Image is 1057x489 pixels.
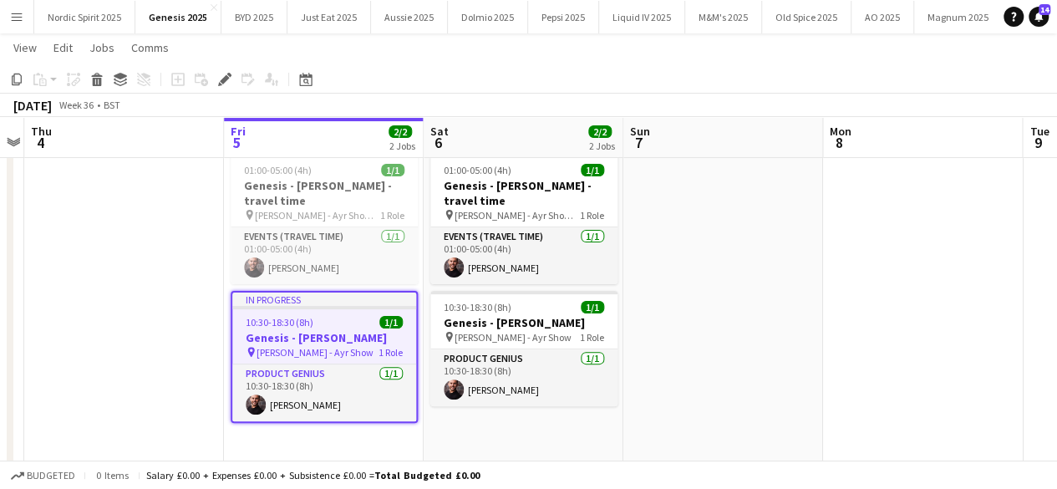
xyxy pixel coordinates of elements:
app-card-role: Product Genius1/110:30-18:30 (8h)[PERSON_NAME] [232,364,416,421]
h3: Genesis - [PERSON_NAME] [232,330,416,345]
span: Sun [630,124,650,139]
span: 1 Role [580,209,604,222]
span: Total Budgeted £0.00 [374,469,480,481]
span: 0 items [92,469,132,481]
h3: Genesis - [PERSON_NAME] - travel time [231,178,418,208]
button: Liquid IV 2025 [599,1,685,33]
span: 6 [428,133,449,152]
span: View [13,40,37,55]
app-card-role: Events (Travel Time)1/101:00-05:00 (4h)[PERSON_NAME] [231,227,418,284]
a: View [7,37,43,59]
span: 1/1 [581,164,604,176]
app-job-card: 01:00-05:00 (4h)1/1Genesis - [PERSON_NAME] - travel time [PERSON_NAME] - Ayr Show - travel time1 ... [430,154,617,284]
h3: Genesis - [PERSON_NAME] [430,315,617,330]
button: Budgeted [8,466,78,485]
app-job-card: 01:00-05:00 (4h)1/1Genesis - [PERSON_NAME] - travel time [PERSON_NAME] - Ayr Show - travel time1 ... [231,154,418,284]
span: 9 [1027,133,1049,152]
span: 8 [827,133,851,152]
span: 14 [1039,4,1050,15]
div: [DATE] [13,97,52,114]
div: Salary £0.00 + Expenses £0.00 + Subsistence £0.00 = [146,469,480,481]
div: 2 Jobs [389,140,415,152]
span: [PERSON_NAME] - Ayr Show - travel time [455,209,580,222]
h3: Genesis - [PERSON_NAME] - travel time [430,178,617,208]
span: [PERSON_NAME] - Ayr Show [257,346,374,359]
span: 01:00-05:00 (4h) [444,164,511,176]
span: 4 [28,133,52,152]
span: 2/2 [389,125,412,138]
button: BYD 2025 [221,1,287,33]
button: Dolmio 2025 [448,1,528,33]
span: Comms [131,40,169,55]
a: Edit [47,37,79,59]
span: Mon [830,124,851,139]
span: Edit [53,40,73,55]
span: Tue [1029,124,1049,139]
span: Thu [31,124,52,139]
span: 1/1 [381,164,404,176]
span: [PERSON_NAME] - Ayr Show - travel time [255,209,380,222]
button: Pepsi 2025 [528,1,599,33]
span: 1/1 [581,301,604,313]
a: Jobs [83,37,121,59]
span: 2/2 [588,125,612,138]
span: 5 [228,133,246,152]
a: Comms [125,37,175,59]
button: M&M's 2025 [685,1,762,33]
span: Jobs [89,40,114,55]
app-card-role: Product Genius1/110:30-18:30 (8h)[PERSON_NAME] [430,349,617,406]
app-job-card: 10:30-18:30 (8h)1/1Genesis - [PERSON_NAME] [PERSON_NAME] - Ayr Show1 RoleProduct Genius1/110:30-1... [430,291,617,406]
button: Old Spice 2025 [762,1,851,33]
button: Aussie 2025 [371,1,448,33]
span: [PERSON_NAME] - Ayr Show [455,331,572,344]
span: 1 Role [380,209,404,222]
span: 1 Role [580,331,604,344]
span: 1 Role [379,346,403,359]
span: Week 36 [55,99,97,111]
span: 7 [628,133,650,152]
span: 1/1 [379,316,403,329]
span: Fri [231,124,246,139]
button: Genesis 2025 [135,1,221,33]
a: 14 [1029,7,1049,27]
app-card-role: Events (Travel Time)1/101:00-05:00 (4h)[PERSON_NAME] [430,227,617,284]
button: AO 2025 [851,1,914,33]
span: 10:30-18:30 (8h) [444,301,511,313]
span: Sat [430,124,449,139]
button: Magnum 2025 [914,1,1003,33]
div: 2 Jobs [589,140,615,152]
button: Nordic Spirit 2025 [34,1,135,33]
div: BST [104,99,120,111]
span: 10:30-18:30 (8h) [246,316,313,329]
span: Budgeted [27,470,75,481]
div: In progress [232,293,416,306]
app-job-card: In progress10:30-18:30 (8h)1/1Genesis - [PERSON_NAME] [PERSON_NAME] - Ayr Show1 RoleProduct Geniu... [231,291,418,423]
span: 01:00-05:00 (4h) [244,164,312,176]
button: Just Eat 2025 [287,1,371,33]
